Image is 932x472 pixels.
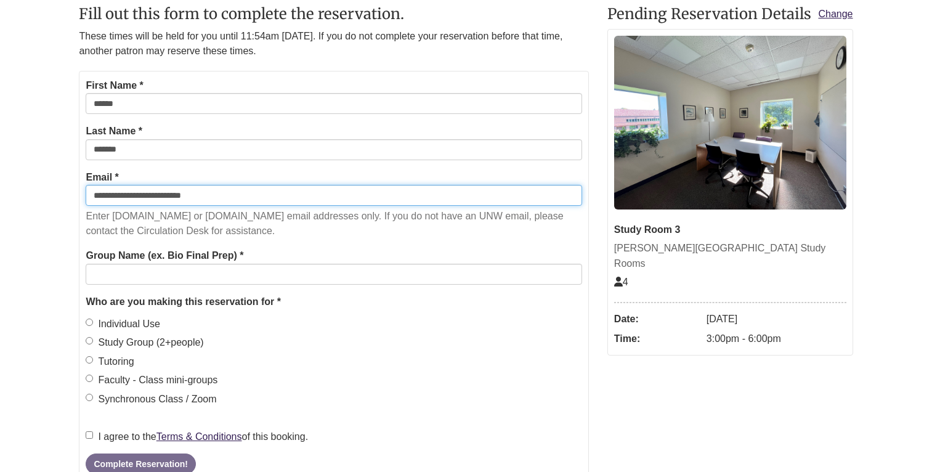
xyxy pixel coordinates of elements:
input: Study Group (2+people) [86,337,93,344]
label: Last Name * [86,123,142,139]
label: Synchronous Class / Zoom [86,391,216,407]
label: Group Name (ex. Bio Final Prep) * [86,248,243,264]
div: [PERSON_NAME][GEOGRAPHIC_DATA] Study Rooms [614,240,846,272]
p: Enter [DOMAIN_NAME] or [DOMAIN_NAME] email addresses only. If you do not have an UNW email, pleas... [86,209,581,238]
p: These times will be held for you until 11:54am [DATE]. If you do not complete your reservation be... [79,29,588,59]
dd: [DATE] [707,309,846,329]
h2: Pending Reservation Details [607,6,853,22]
label: Individual Use [86,316,160,332]
label: Tutoring [86,354,134,370]
input: Tutoring [86,356,93,364]
h2: Fill out this form to complete the reservation. [79,6,588,22]
dt: Time: [614,329,700,349]
label: Email * [86,169,118,185]
input: Faculty - Class mini-groups [86,375,93,382]
input: Synchronous Class / Zoom [86,394,93,401]
a: Terms & Conditions [156,431,242,442]
input: Individual Use [86,319,93,326]
label: Faculty - Class mini-groups [86,372,217,388]
dt: Date: [614,309,700,329]
label: First Name * [86,78,143,94]
a: Change [818,6,853,22]
span: The capacity of this space [614,277,628,287]
label: I agree to the of this booking. [86,429,308,445]
legend: Who are you making this reservation for * [86,294,581,310]
label: Study Group (2+people) [86,335,203,351]
input: I agree to theTerms & Conditionsof this booking. [86,431,93,439]
div: Study Room 3 [614,222,846,238]
dd: 3:00pm - 6:00pm [707,329,846,349]
img: Study Room 3 [614,36,846,210]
